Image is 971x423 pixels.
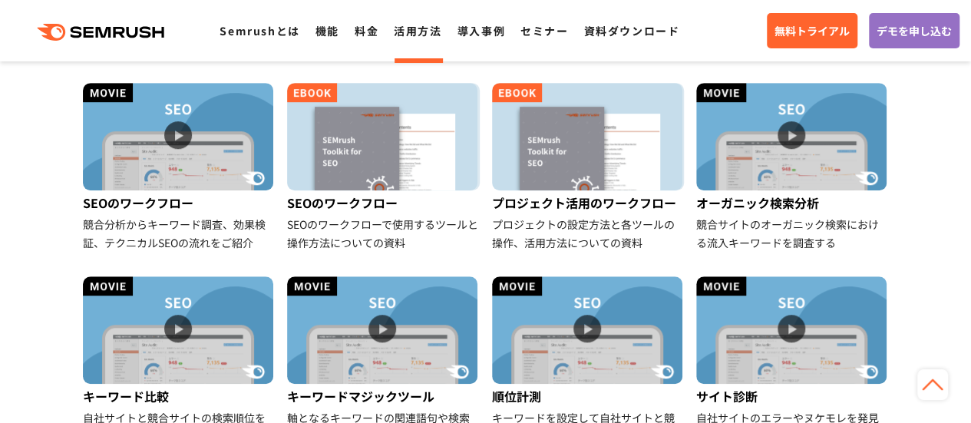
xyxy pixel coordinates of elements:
[583,23,679,38] a: 資料ダウンロード
[492,384,685,408] div: 順位計測
[696,215,889,252] div: 競合サイトのオーガニック検索における流入キーワードを調査する
[696,190,889,215] div: オーガニック検索分析
[492,190,685,215] div: プロジェクト活用のワークフロー
[355,23,378,38] a: 料金
[83,215,276,252] div: 競合分析からキーワード調査、効果検証、テクニカルSEOの流れをご紹介
[492,83,685,252] a: プロジェクト活用のワークフロー プロジェクトの設定方法と各ツールの操作、活用方法についての資料
[83,190,276,215] div: SEOのワークフロー
[394,23,441,38] a: 活用方法
[315,23,339,38] a: 機能
[774,22,850,39] span: 無料トライアル
[287,190,480,215] div: SEOのワークフロー
[767,13,857,48] a: 無料トライアル
[287,83,480,252] a: SEOのワークフロー SEOのワークフローで使用するツールと操作方法についての資料
[877,22,952,39] span: デモを申し込む
[520,23,568,38] a: セミナー
[869,13,959,48] a: デモを申し込む
[696,83,889,252] a: オーガニック検索分析 競合サイトのオーガニック検索における流入キーワードを調査する
[83,384,276,408] div: キーワード比較
[220,23,299,38] a: Semrushとは
[492,215,685,252] div: プロジェクトの設定方法と各ツールの操作、活用方法についての資料
[287,384,480,408] div: キーワードマジックツール
[83,83,276,252] a: SEOのワークフロー 競合分析からキーワード調査、効果検証、テクニカルSEOの流れをご紹介
[696,384,889,408] div: サイト診断
[457,23,505,38] a: 導入事例
[287,215,480,252] div: SEOのワークフローで使用するツールと操作方法についての資料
